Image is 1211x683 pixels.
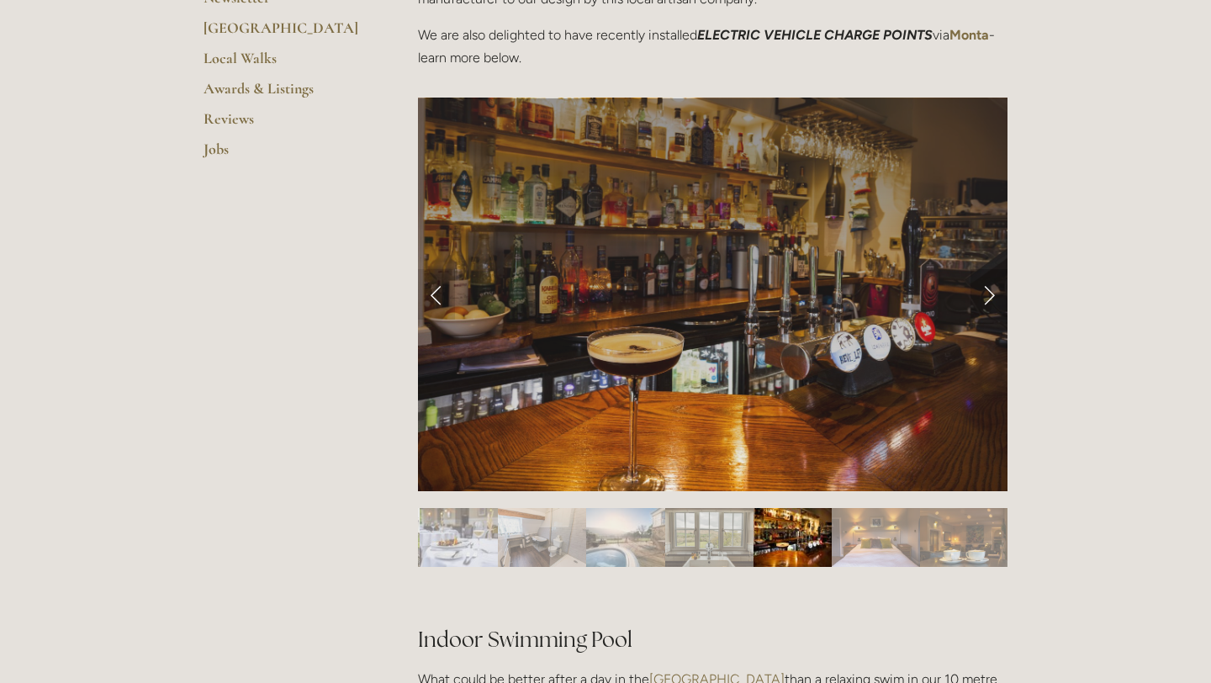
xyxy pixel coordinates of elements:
[586,508,664,567] img: Slide 8
[920,508,1008,567] img: Slide 12
[420,508,498,567] img: Slide 6
[665,508,754,567] img: Slide 9
[204,49,364,79] a: Local Walks
[204,79,364,109] a: Awards & Listings
[970,269,1007,320] a: Next Slide
[418,269,455,320] a: Previous Slide
[498,508,586,567] img: Slide 7
[204,109,364,140] a: Reviews
[204,140,364,170] a: Jobs
[418,24,1007,69] p: We are also delighted to have recently installed via - learn more below.
[697,27,933,43] em: ELECTRIC VEHICLE CHARGE POINTS
[754,508,832,567] img: Slide 10
[832,508,920,567] img: Slide 11
[204,19,364,49] a: [GEOGRAPHIC_DATA]
[949,27,989,43] a: Monta
[418,596,1007,654] h2: Indoor Swimming Pool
